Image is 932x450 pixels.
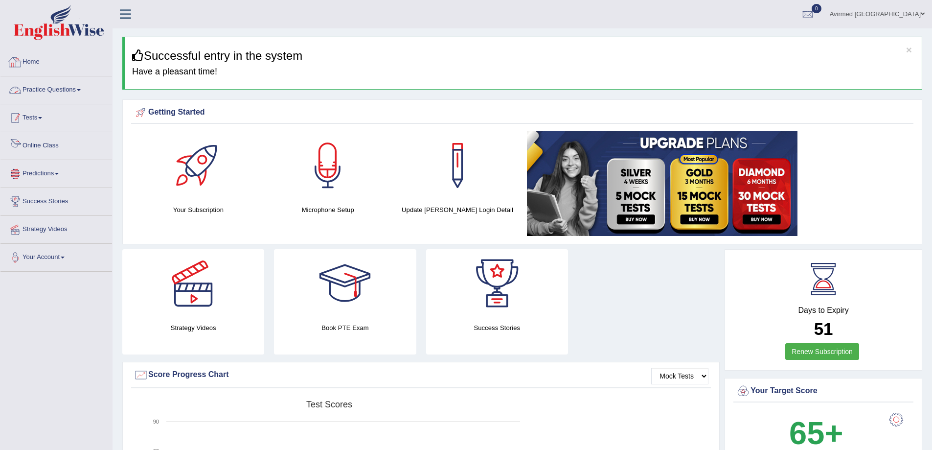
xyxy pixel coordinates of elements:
[0,104,112,129] a: Tests
[132,49,914,62] h3: Successful entry in the system
[0,216,112,240] a: Strategy Videos
[0,48,112,73] a: Home
[134,368,708,382] div: Score Progress Chart
[132,67,914,77] h4: Have a pleasant time!
[0,188,112,213] a: Success Stories
[0,160,112,185] a: Predictions
[0,76,112,101] a: Practice Questions
[736,384,911,399] div: Your Target Score
[138,205,258,215] h4: Your Subscription
[398,205,518,215] h4: Update [PERSON_NAME] Login Detail
[736,306,911,315] h4: Days to Expiry
[274,323,416,333] h4: Book PTE Exam
[812,4,821,13] span: 0
[426,323,568,333] h4: Success Stories
[122,323,264,333] h4: Strategy Videos
[0,244,112,268] a: Your Account
[906,45,912,55] button: ×
[134,105,911,120] div: Getting Started
[153,419,159,425] text: 90
[527,131,797,236] img: small5.jpg
[785,343,859,360] a: Renew Subscription
[814,319,833,338] b: 51
[306,400,352,409] tspan: Test scores
[268,205,388,215] h4: Microphone Setup
[0,132,112,157] a: Online Class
